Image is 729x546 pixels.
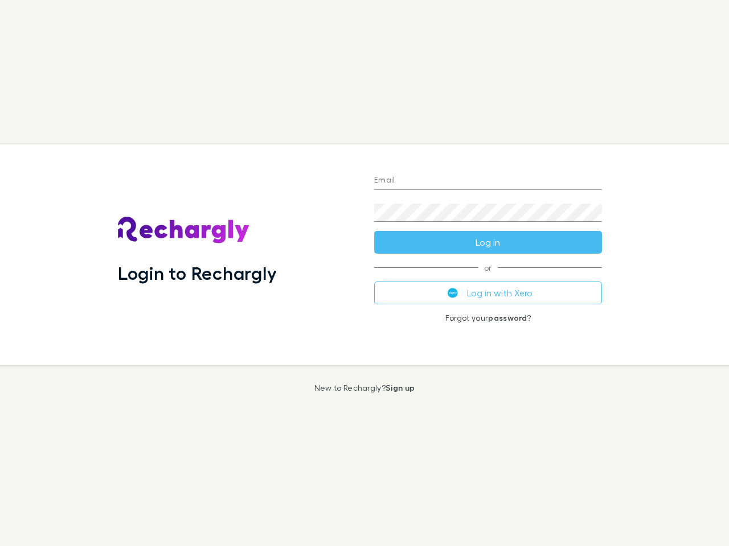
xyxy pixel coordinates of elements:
img: Rechargly's Logo [118,217,250,244]
p: Forgot your ? [374,313,602,322]
img: Xero's logo [448,288,458,298]
button: Log in with Xero [374,282,602,304]
p: New to Rechargly? [314,383,415,392]
a: Sign up [386,383,415,392]
a: password [488,313,527,322]
h1: Login to Rechargly [118,262,277,284]
button: Log in [374,231,602,254]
